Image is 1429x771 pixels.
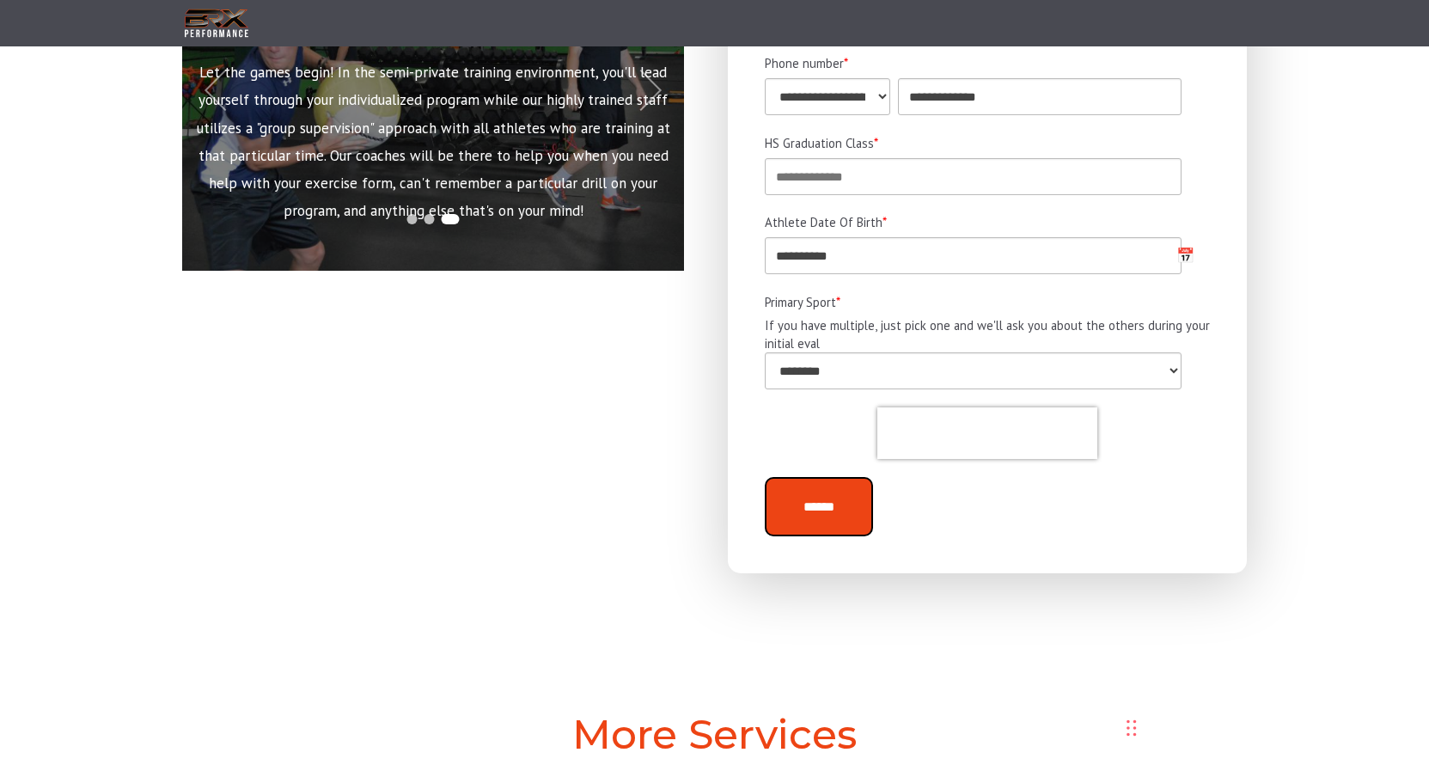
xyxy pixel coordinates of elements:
[765,214,882,230] span: Athlete Date Of Birth
[1127,702,1137,754] div: Drag
[877,407,1097,459] iframe: reCAPTCHA
[182,58,684,225] p: Let the games begin! In the semi-private training environment, you'll lead yourself through your ...
[765,55,844,71] span: Phone number
[765,135,874,151] span: HS Graduation Class
[765,317,1210,353] legend: If you have multiple, just pick one and we'll ask you about the others during your initial eval
[1118,593,1429,771] iframe: Chat Widget
[199,711,1231,759] h2: More Services
[765,294,836,310] span: Primary Sport
[182,6,251,41] img: BRX Transparent Logo-2
[684,58,1186,225] p: Rather than throw you right into the fire on Day 1, we take pride in getting to know you first. A...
